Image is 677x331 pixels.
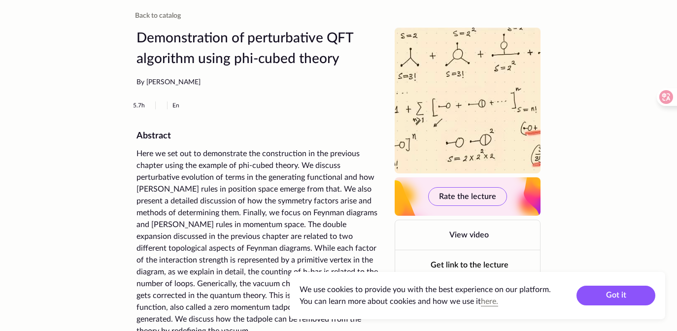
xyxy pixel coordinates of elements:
[300,286,551,305] span: We use cookies to provide you with the best experience on our platform. You can learn more about ...
[576,286,655,305] button: Got it
[395,220,540,250] a: View video
[449,231,489,239] span: View video
[172,102,179,108] abbr: English
[133,101,145,110] span: 5.7 h
[431,261,508,269] span: Get link to the lecture
[135,12,181,19] span: Back to catalog
[136,131,383,142] h2: Abstract
[395,250,540,280] button: Get link to the lecture
[136,78,383,88] div: By [PERSON_NAME]
[136,28,383,69] h1: Demonstration of perturbative QFT algorithm using phi-cubed theory
[428,187,507,206] button: Rate the lecture
[135,10,181,22] button: Back to catalog
[481,298,498,305] a: here.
